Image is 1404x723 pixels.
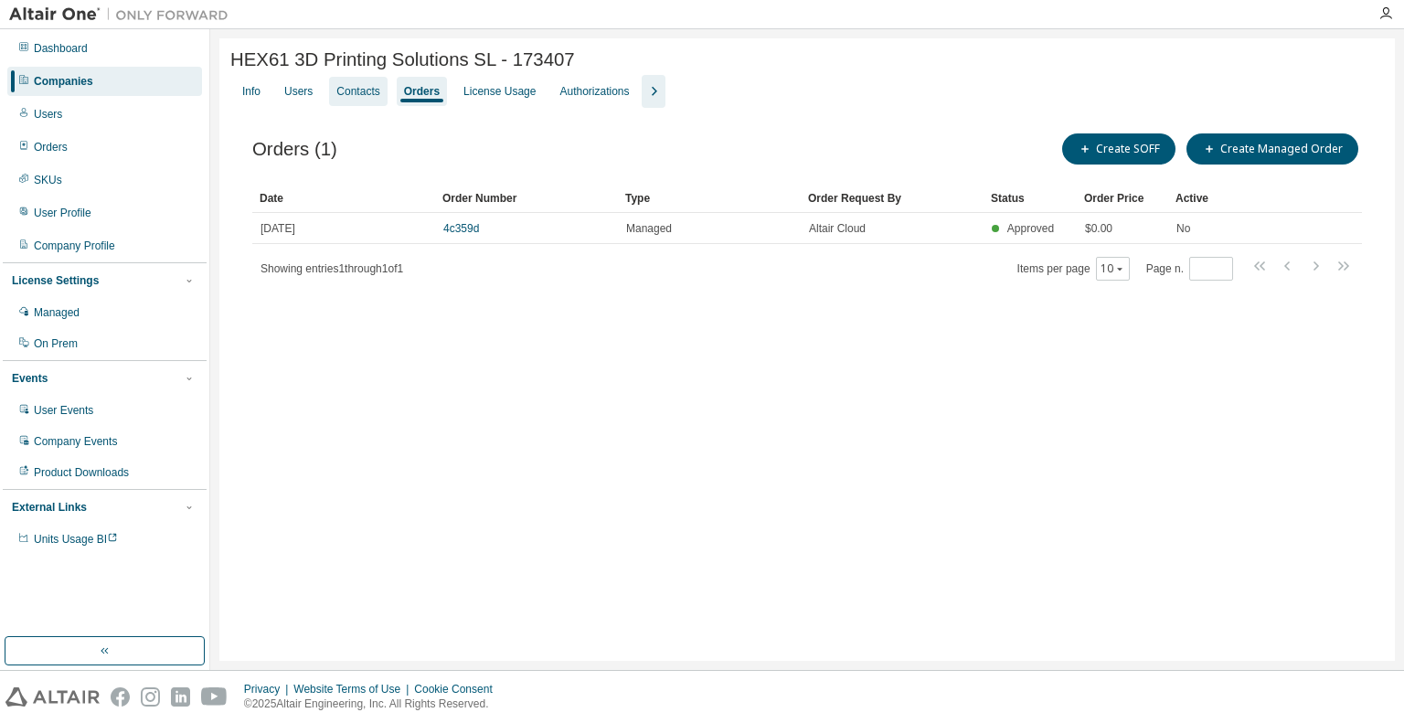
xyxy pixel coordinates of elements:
[809,221,866,236] span: Altair Cloud
[626,221,672,236] span: Managed
[34,403,93,418] div: User Events
[1186,133,1358,165] button: Create Managed Order
[625,184,793,213] div: Type
[261,221,295,236] span: [DATE]
[1084,184,1161,213] div: Order Price
[242,84,261,99] div: Info
[111,687,130,707] img: facebook.svg
[463,84,536,99] div: License Usage
[34,107,62,122] div: Users
[1101,261,1125,276] button: 10
[1017,257,1130,281] span: Items per page
[284,84,313,99] div: Users
[34,140,68,154] div: Orders
[34,173,62,187] div: SKUs
[34,465,129,480] div: Product Downloads
[1007,222,1054,235] span: Approved
[404,84,440,99] div: Orders
[5,687,100,707] img: altair_logo.svg
[34,41,88,56] div: Dashboard
[293,682,414,696] div: Website Terms of Use
[261,262,403,275] span: Showing entries 1 through 1 of 1
[244,696,504,712] p: © 2025 Altair Engineering, Inc. All Rights Reserved.
[201,687,228,707] img: youtube.svg
[34,239,115,253] div: Company Profile
[34,74,93,89] div: Companies
[559,84,629,99] div: Authorizations
[1085,221,1112,236] span: $0.00
[12,500,87,515] div: External Links
[34,533,118,546] span: Units Usage BI
[12,371,48,386] div: Events
[1175,184,1252,213] div: Active
[260,184,428,213] div: Date
[414,682,503,696] div: Cookie Consent
[141,687,160,707] img: instagram.svg
[12,273,99,288] div: License Settings
[244,682,293,696] div: Privacy
[34,336,78,351] div: On Prem
[1146,257,1233,281] span: Page n.
[442,184,611,213] div: Order Number
[34,434,117,449] div: Company Events
[443,222,479,235] a: 4c359d
[34,206,91,220] div: User Profile
[1062,133,1175,165] button: Create SOFF
[252,139,337,160] span: Orders (1)
[230,49,575,70] span: HEX61 3D Printing Solutions SL - 173407
[9,5,238,24] img: Altair One
[808,184,976,213] div: Order Request By
[991,184,1069,213] div: Status
[336,84,379,99] div: Contacts
[1176,221,1190,236] span: No
[34,305,80,320] div: Managed
[171,687,190,707] img: linkedin.svg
